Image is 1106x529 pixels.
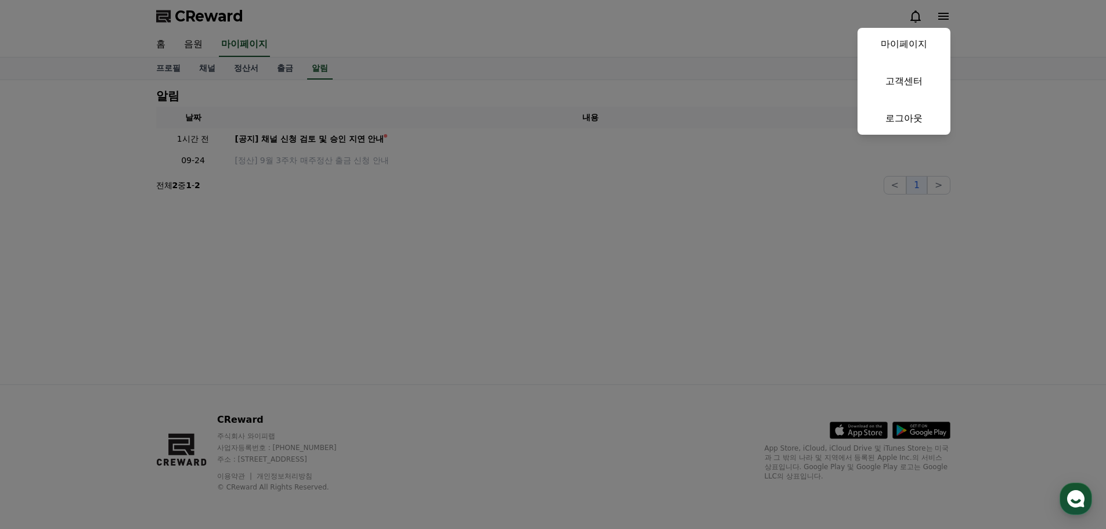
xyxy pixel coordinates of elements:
[150,368,223,397] a: 설정
[858,28,950,60] a: 마이페이지
[77,368,150,397] a: 대화
[106,386,120,395] span: 대화
[858,102,950,135] a: 로그아웃
[858,28,950,135] button: 마이페이지 고객센터 로그아웃
[37,386,44,395] span: 홈
[858,65,950,98] a: 고객센터
[3,368,77,397] a: 홈
[179,386,193,395] span: 설정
